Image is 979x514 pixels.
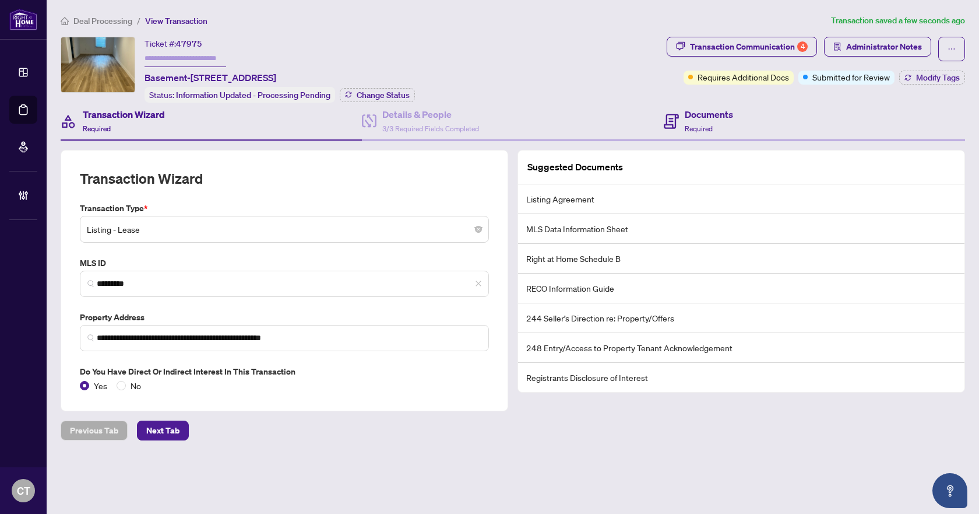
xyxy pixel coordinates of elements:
h4: Documents [685,107,733,121]
h4: Transaction Wizard [83,107,165,121]
label: Transaction Type [80,202,489,215]
label: Property Address [80,311,489,324]
h2: Transaction Wizard [80,169,203,188]
label: Do you have direct or indirect interest in this transaction [80,365,489,378]
button: Administrator Notes [824,37,931,57]
span: close-circle [475,226,482,233]
span: Information Updated - Processing Pending [176,90,330,100]
li: / [137,14,140,27]
span: Administrator Notes [846,37,922,56]
li: MLS Data Information Sheet [518,214,964,244]
h4: Details & People [382,107,479,121]
span: home [61,17,69,25]
div: 4 [797,41,808,52]
span: Change Status [357,91,410,99]
span: Modify Tags [916,74,960,82]
span: View Transaction [145,16,207,26]
li: Right at Home Schedule B [518,244,964,274]
span: Required [83,124,111,133]
span: ellipsis [948,45,956,53]
img: search_icon [87,280,94,287]
li: 244 Seller’s Direction re: Property/Offers [518,303,964,333]
span: Requires Additional Docs [698,71,789,83]
span: solution [833,43,841,51]
span: Yes [89,379,112,392]
span: Next Tab [146,421,179,440]
div: Status: [145,87,335,103]
span: close [475,280,482,287]
button: Modify Tags [899,71,965,85]
span: 3/3 Required Fields Completed [382,124,479,133]
img: logo [9,9,37,30]
span: 47975 [176,39,202,49]
article: Transaction saved a few seconds ago [831,14,965,27]
li: Registrants Disclosure of Interest [518,363,964,392]
span: Required [685,124,713,133]
li: RECO Information Guide [518,274,964,303]
div: Transaction Communication [690,37,808,56]
button: Next Tab [137,421,189,440]
img: search_icon [87,334,94,341]
li: Listing Agreement [518,184,964,214]
span: No [126,379,146,392]
span: Submitted for Review [812,71,890,83]
button: Previous Tab [61,421,128,440]
span: Deal Processing [73,16,132,26]
img: IMG-N12336145_1.jpg [61,37,135,92]
span: Listing - Lease [87,218,482,240]
span: Basement-[STREET_ADDRESS] [145,71,276,85]
span: CT [17,482,30,499]
button: Open asap [932,473,967,508]
button: Transaction Communication4 [667,37,817,57]
article: Suggested Documents [527,160,623,174]
button: Change Status [340,88,415,102]
div: Ticket #: [145,37,202,50]
label: MLS ID [80,257,489,270]
li: 248 Entry/Access to Property Tenant Acknowledgement [518,333,964,363]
